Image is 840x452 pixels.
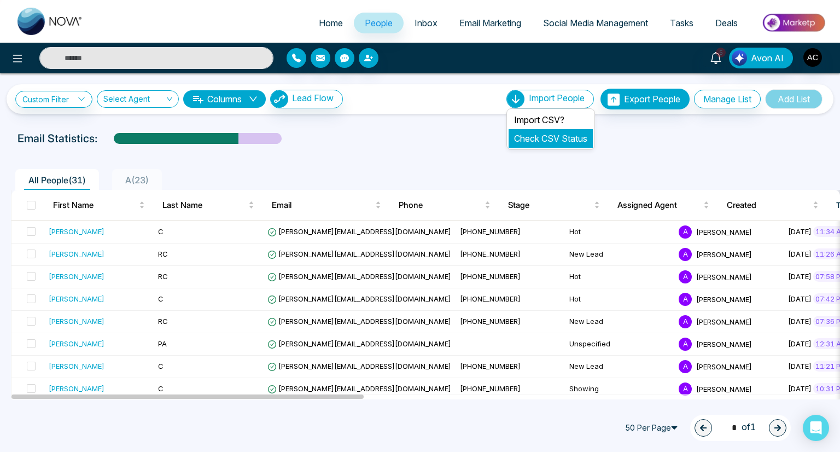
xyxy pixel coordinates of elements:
[49,293,104,304] div: [PERSON_NAME]
[267,362,451,370] span: [PERSON_NAME][EMAIL_ADDRESS][DOMAIN_NAME]
[696,227,752,236] span: [PERSON_NAME]
[44,190,154,221] th: First Name
[390,190,499,221] th: Phone
[696,272,752,281] span: [PERSON_NAME]
[459,18,521,28] span: Email Marketing
[620,419,686,437] span: 50 Per Page
[803,415,829,441] div: Open Intercom Messenger
[267,227,451,236] span: [PERSON_NAME][EMAIL_ADDRESS][DOMAIN_NAME]
[158,250,168,258] span: RC
[460,362,521,370] span: [PHONE_NUMBER]
[718,190,827,221] th: Created
[354,13,404,33] a: People
[715,18,738,28] span: Deals
[694,90,761,108] button: Manage List
[617,199,701,212] span: Assigned Agent
[158,362,164,370] span: C
[460,227,521,236] span: [PHONE_NUMBER]
[365,18,393,28] span: People
[679,383,692,396] span: A
[154,190,263,221] th: Last Name
[267,339,451,348] span: [PERSON_NAME][EMAIL_ADDRESS][DOMAIN_NAME]
[508,199,592,212] span: Stage
[696,317,752,326] span: [PERSON_NAME]
[49,361,104,372] div: [PERSON_NAME]
[679,315,692,328] span: A
[600,89,690,109] button: Export People
[49,226,104,237] div: [PERSON_NAME]
[415,18,437,28] span: Inbox
[267,384,451,393] span: [PERSON_NAME][EMAIL_ADDRESS][DOMAIN_NAME]
[532,13,659,33] a: Social Media Management
[49,316,104,327] div: [PERSON_NAME]
[696,384,752,393] span: [PERSON_NAME]
[158,227,164,236] span: C
[399,199,482,212] span: Phone
[460,250,521,258] span: [PHONE_NUMBER]
[725,420,756,435] span: of 1
[754,10,833,35] img: Market-place.gif
[696,294,752,303] span: [PERSON_NAME]
[679,293,692,306] span: A
[158,339,167,348] span: PA
[624,94,680,105] span: Export People
[788,272,812,281] span: [DATE]
[565,333,674,356] td: Unspecified
[272,199,373,212] span: Email
[460,317,521,326] span: [PHONE_NUMBER]
[158,384,164,393] span: C
[659,13,704,33] a: Tasks
[670,18,693,28] span: Tasks
[267,272,451,281] span: [PERSON_NAME][EMAIL_ADDRESS][DOMAIN_NAME]
[751,51,784,65] span: Avon AI
[266,90,343,108] a: Lead FlowLead Flow
[803,48,822,67] img: User Avatar
[716,48,726,57] span: 5
[514,133,587,144] a: Check CSV Status
[319,18,343,28] span: Home
[158,294,164,303] span: C
[543,18,648,28] span: Social Media Management
[267,294,451,303] span: [PERSON_NAME][EMAIL_ADDRESS][DOMAIN_NAME]
[788,294,812,303] span: [DATE]
[53,199,137,212] span: First Name
[460,384,521,393] span: [PHONE_NUMBER]
[499,190,609,221] th: Stage
[565,221,674,244] td: Hot
[565,311,674,333] td: New Lead
[263,190,390,221] th: Email
[121,175,153,186] span: A ( 23 )
[49,248,104,259] div: [PERSON_NAME]
[404,13,448,33] a: Inbox
[24,175,90,186] span: All People ( 31 )
[270,90,343,108] button: Lead Flow
[679,248,692,261] span: A
[696,362,752,370] span: [PERSON_NAME]
[183,90,266,108] button: Columnsdown
[727,199,810,212] span: Created
[679,225,692,239] span: A
[788,362,812,370] span: [DATE]
[158,317,168,326] span: RC
[679,360,692,373] span: A
[448,13,532,33] a: Email Marketing
[788,339,812,348] span: [DATE]
[267,317,451,326] span: [PERSON_NAME][EMAIL_ADDRESS][DOMAIN_NAME]
[729,48,793,68] button: Avon AI
[15,91,92,108] a: Custom Filter
[271,90,288,108] img: Lead Flow
[565,266,674,288] td: Hot
[460,294,521,303] span: [PHONE_NUMBER]
[609,190,718,221] th: Assigned Agent
[158,272,168,281] span: RC
[696,339,752,348] span: [PERSON_NAME]
[49,383,104,394] div: [PERSON_NAME]
[788,384,812,393] span: [DATE]
[679,270,692,283] span: A
[703,48,729,67] a: 5
[509,111,593,129] li: Import CSV?
[565,288,674,311] td: Hot
[460,272,521,281] span: [PHONE_NUMBER]
[732,50,747,66] img: Lead Flow
[679,338,692,351] span: A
